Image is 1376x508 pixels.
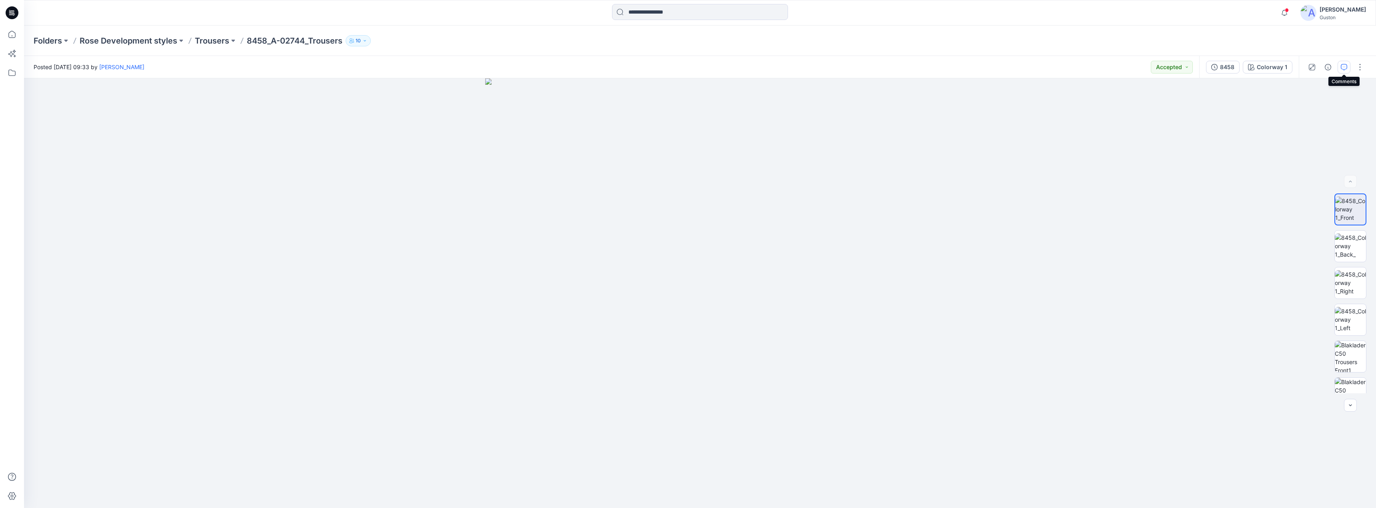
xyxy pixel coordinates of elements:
img: avatar [1300,5,1316,21]
img: 8458_Colorway 1_Back_ [1335,233,1366,259]
p: 10 [356,36,361,45]
div: Guston [1320,14,1366,20]
p: 8458_A-02744_Trousers [247,35,342,46]
button: 8458 [1206,61,1240,74]
button: Details [1322,61,1334,74]
a: Rose Development styles [80,35,177,46]
a: Trousers [195,35,229,46]
div: 8458 [1220,63,1234,72]
div: [PERSON_NAME] [1320,5,1366,14]
img: 8458_Colorway 1_Left [1335,307,1366,332]
img: Blaklader C50 Trousers Front1 [1335,341,1366,372]
img: eyJhbGciOiJIUzI1NiIsImtpZCI6IjAiLCJzbHQiOiJzZXMiLCJ0eXAiOiJKV1QifQ.eyJkYXRhIjp7InR5cGUiOiJzdG9yYW... [485,78,915,508]
img: Blaklader C50 Trousers Back1 [1335,378,1366,409]
button: 10 [346,35,371,46]
a: [PERSON_NAME] [99,64,144,70]
span: Posted [DATE] 09:33 by [34,63,144,71]
a: Folders [34,35,62,46]
img: 8458_Colorway 1_Front [1335,197,1366,222]
img: 8458_Colorway 1_Right [1335,270,1366,295]
div: Colorway 1 [1257,63,1287,72]
button: Colorway 1 [1243,61,1292,74]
